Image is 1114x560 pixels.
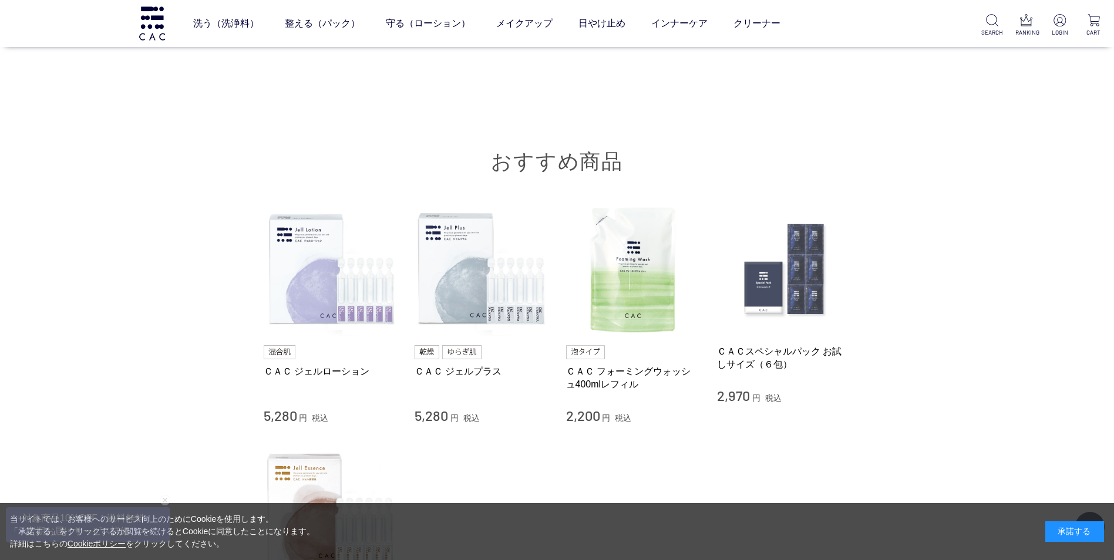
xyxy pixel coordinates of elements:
span: 円 [299,413,307,423]
span: 2,970 [717,387,750,404]
img: ＣＡＣ ジェルプラス [415,203,548,336]
a: RANKING [1015,14,1037,37]
span: 税込 [765,393,782,403]
img: ゆらぎ肌 [442,345,482,359]
a: SEARCH [981,14,1003,37]
a: ＣＡＣスペシャルパック お試しサイズ（６包） [717,345,851,370]
img: 混合肌 [264,345,295,359]
span: 円 [752,393,760,403]
a: CART [1083,14,1105,37]
span: 税込 [615,413,631,423]
a: 洗う（洗浄料） [193,7,259,40]
img: 泡タイプ [566,345,605,359]
div: 承諾する [1045,521,1104,542]
p: SEARCH [981,28,1003,37]
p: CART [1083,28,1105,37]
a: 守る（ローション） [386,7,470,40]
a: LOGIN [1049,14,1071,37]
p: LOGIN [1049,28,1071,37]
img: 乾燥 [415,345,439,359]
span: 円 [450,413,459,423]
a: クリーナー [733,7,780,40]
span: 税込 [312,413,328,423]
p: RANKING [1015,28,1037,37]
img: logo [137,6,167,40]
a: 整える（パック） [285,7,360,40]
a: おすすめ商品 [491,148,623,173]
a: インナーケア [651,7,708,40]
a: ＣＡＣ フォーミングウォッシュ400mlレフィル [566,365,700,390]
span: 税込 [463,413,480,423]
img: ＣＡＣ ジェルローション [264,203,398,336]
a: 日やけ止め [578,7,625,40]
img: ＣＡＣ フォーミングウォッシュ400mlレフィル [566,203,700,336]
span: 5,280 [415,407,448,424]
img: ＣＡＣスペシャルパック お試しサイズ（６包） [717,203,851,336]
span: 2,200 [566,407,600,424]
span: 円 [602,413,610,423]
a: メイクアップ [496,7,553,40]
a: ＣＡＣ ジェルローション [264,365,398,377]
a: ＣＡＣ ジェルプラス [415,365,548,377]
span: 5,280 [264,407,297,424]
